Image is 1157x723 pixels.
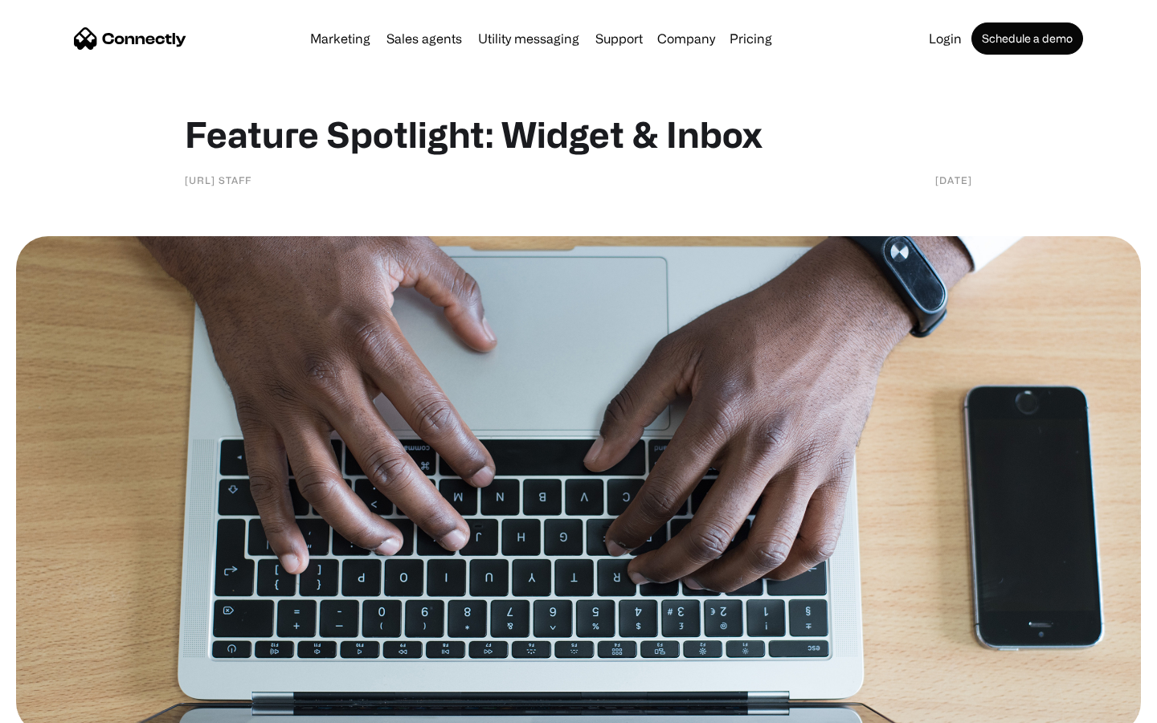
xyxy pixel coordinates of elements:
ul: Language list [32,695,96,717]
a: Login [922,32,968,45]
div: [DATE] [935,172,972,188]
aside: Language selected: English [16,695,96,717]
a: Pricing [723,32,779,45]
div: [URL] staff [185,172,251,188]
a: Support [589,32,649,45]
h1: Feature Spotlight: Widget & Inbox [185,112,972,156]
a: Utility messaging [472,32,586,45]
div: Company [657,27,715,50]
a: Schedule a demo [971,22,1083,55]
a: Marketing [304,32,377,45]
a: Sales agents [380,32,468,45]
